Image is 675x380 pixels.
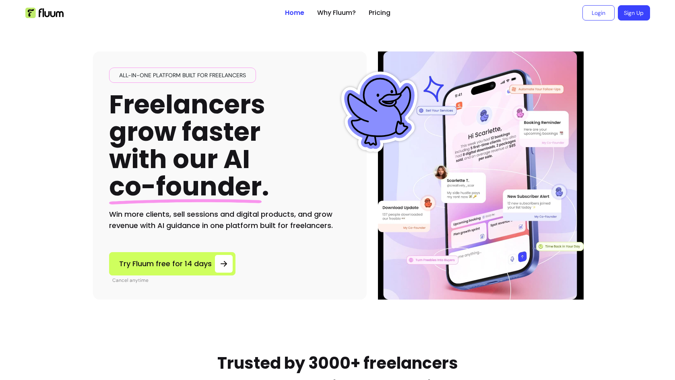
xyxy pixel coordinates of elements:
a: Home [285,8,304,18]
a: Sign Up [618,5,650,21]
h2: Win more clients, sell sessions and digital products, and grow revenue with AI guidance in one pl... [109,209,351,231]
h1: Freelancers grow faster with our AI . [109,91,269,201]
a: Login [582,5,615,21]
img: Illustration of Fluum AI Co-Founder on a smartphone, showing solo business performance insights s... [380,51,582,300]
span: Try Fluum free for 14 days [119,258,212,269]
span: co-founder [109,168,262,204]
span: All-in-one platform built for freelancers [116,71,249,79]
a: Pricing [369,8,390,18]
a: Why Fluum? [317,8,356,18]
img: Fluum Duck sticker [339,72,420,152]
img: Fluum Logo [25,8,64,18]
p: Cancel anytime [112,277,235,283]
a: Try Fluum free for 14 days [109,252,235,275]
